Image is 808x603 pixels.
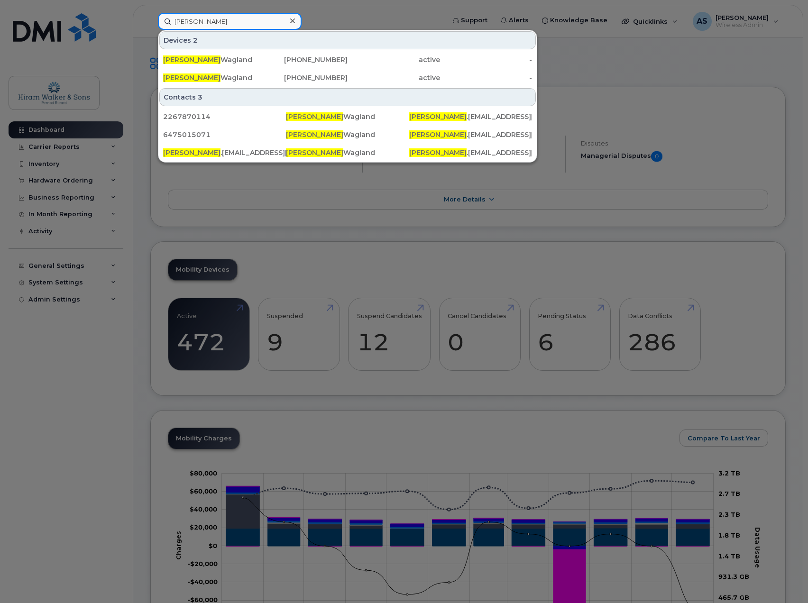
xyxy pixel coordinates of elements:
[159,51,536,68] a: [PERSON_NAME]Wagland[PHONE_NUMBER]active-
[286,148,409,157] div: Wagland
[409,148,467,157] span: [PERSON_NAME]
[198,92,202,102] span: 3
[163,148,286,157] div: .[EMAIL_ADDRESS][DOMAIN_NAME]
[163,112,286,121] div: 2267870114
[286,130,343,139] span: [PERSON_NAME]
[256,73,348,82] div: [PHONE_NUMBER]
[193,36,198,45] span: 2
[163,55,256,64] div: Wagland
[440,55,533,64] div: -
[159,126,536,143] a: 6475015071[PERSON_NAME]Wagland[PERSON_NAME].[EMAIL_ADDRESS][DOMAIN_NAME]
[286,148,343,157] span: [PERSON_NAME]
[159,88,536,106] div: Contacts
[159,144,536,161] a: [PERSON_NAME].[EMAIL_ADDRESS][DOMAIN_NAME][PERSON_NAME]Wagland[PERSON_NAME].[EMAIL_ADDRESS][DOMAI...
[159,108,536,125] a: 2267870114[PERSON_NAME]Wagland[PERSON_NAME].[EMAIL_ADDRESS][DOMAIN_NAME]
[163,148,220,157] span: [PERSON_NAME]
[348,73,440,82] div: active
[163,73,256,82] div: Wagland
[286,112,343,121] span: [PERSON_NAME]
[409,130,467,139] span: [PERSON_NAME]
[409,148,532,157] div: .[EMAIL_ADDRESS][DOMAIN_NAME]
[286,130,409,139] div: Wagland
[159,31,536,49] div: Devices
[440,73,533,82] div: -
[409,112,467,121] span: [PERSON_NAME]
[163,73,220,82] span: [PERSON_NAME]
[286,112,409,121] div: Wagland
[348,55,440,64] div: active
[163,55,220,64] span: [PERSON_NAME]
[159,69,536,86] a: [PERSON_NAME]Wagland[PHONE_NUMBER]active-
[256,55,348,64] div: [PHONE_NUMBER]
[409,112,532,121] div: .[EMAIL_ADDRESS][DOMAIN_NAME]
[163,130,286,139] div: 6475015071
[409,130,532,139] div: .[EMAIL_ADDRESS][DOMAIN_NAME]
